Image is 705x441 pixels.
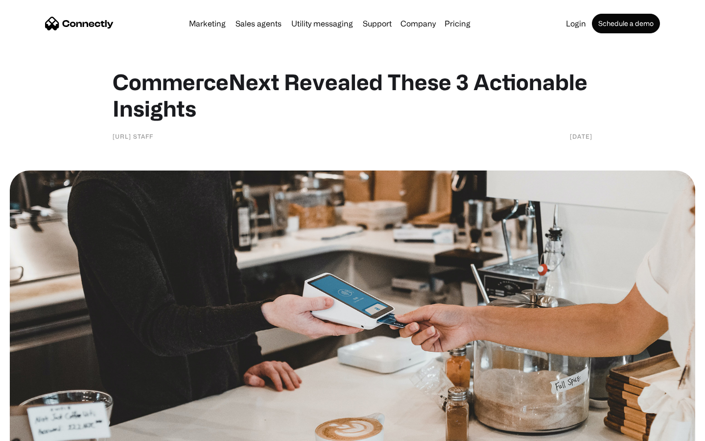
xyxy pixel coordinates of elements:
[113,69,592,122] h1: CommerceNext Revealed These 3 Actionable Insights
[398,17,439,30] div: Company
[10,424,59,438] aside: Language selected: English
[20,424,59,438] ul: Language list
[562,20,590,27] a: Login
[441,20,474,27] a: Pricing
[113,131,153,141] div: [URL] Staff
[359,20,396,27] a: Support
[570,131,592,141] div: [DATE]
[287,20,357,27] a: Utility messaging
[45,16,114,31] a: home
[185,20,230,27] a: Marketing
[592,14,660,33] a: Schedule a demo
[400,17,436,30] div: Company
[232,20,285,27] a: Sales agents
